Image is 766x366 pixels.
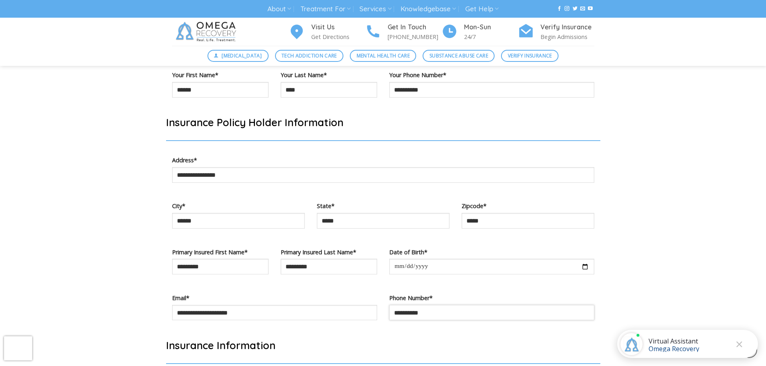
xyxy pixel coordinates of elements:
a: Visit Us Get Directions [289,22,365,42]
a: Send us an email [580,6,585,12]
p: 24/7 [464,32,518,41]
p: Begin Admissions [540,32,594,41]
label: Primary Insured First Name* [172,247,269,257]
a: Follow on Twitter [573,6,577,12]
label: Zipcode* [462,201,594,211]
a: About [267,2,291,16]
label: Phone Number* [389,293,594,303]
a: Follow on YouTube [588,6,593,12]
label: Address* [172,155,594,165]
h4: Get In Touch [388,22,442,33]
a: Services [359,2,391,16]
a: Substance Abuse Care [423,50,495,62]
p: [PHONE_NUMBER] [388,32,442,41]
label: Email* [172,293,377,303]
span: Mental Health Care [357,52,410,59]
h4: Mon-Sun [464,22,518,33]
img: Omega Recovery [172,18,242,46]
label: City* [172,201,305,211]
a: Tech Addiction Care [275,50,344,62]
span: [MEDICAL_DATA] [222,52,262,59]
label: Your First Name* [172,70,269,80]
a: Knowledgebase [400,2,456,16]
span: Tech Addiction Care [281,52,337,59]
a: Verify Insurance Begin Admissions [518,22,594,42]
a: Get Help [465,2,499,16]
h2: Insurance Information [166,339,600,352]
span: Substance Abuse Care [429,52,488,59]
a: Get In Touch [PHONE_NUMBER] [365,22,442,42]
a: Follow on Instagram [565,6,569,12]
label: Date of Birth* [389,247,594,257]
p: Get Directions [311,32,365,41]
a: Treatment For [300,2,351,16]
label: State* [317,201,450,211]
a: Verify Insurance [501,50,559,62]
label: Your Phone Number* [389,70,594,80]
span: Verify Insurance [508,52,552,59]
label: Primary Insured Last Name* [281,247,377,257]
a: Mental Health Care [350,50,416,62]
label: Your Last Name* [281,70,377,80]
h2: Insurance Policy Holder Information [166,116,600,129]
a: [MEDICAL_DATA] [207,50,269,62]
h4: Verify Insurance [540,22,594,33]
a: Follow on Facebook [557,6,562,12]
h4: Visit Us [311,22,365,33]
